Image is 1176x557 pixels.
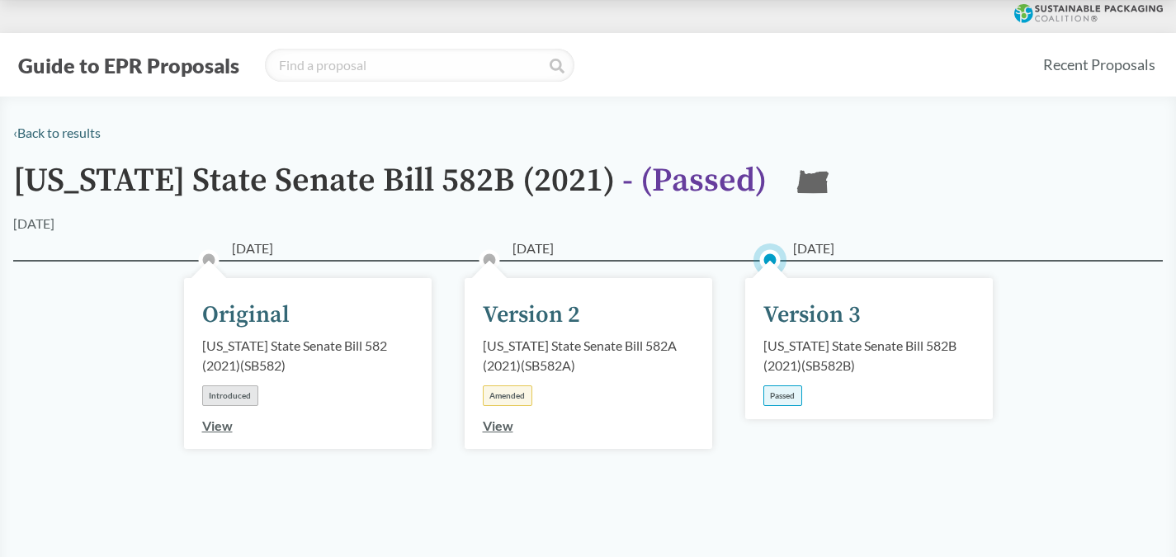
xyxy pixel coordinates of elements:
div: Version 2 [483,298,580,333]
a: Recent Proposals [1036,46,1163,83]
a: ‹Back to results [13,125,101,140]
div: [DATE] [13,214,54,234]
div: Version 3 [763,298,861,333]
span: [DATE] [232,238,273,258]
a: View [202,418,233,433]
div: Amended [483,385,532,406]
span: [DATE] [512,238,554,258]
button: Guide to EPR Proposals [13,52,244,78]
div: Original [202,298,290,333]
div: [US_STATE] State Senate Bill 582 (2021) ( SB582 ) [202,336,413,375]
h1: [US_STATE] State Senate Bill 582B (2021) [13,163,767,214]
span: - ( Passed ) [622,160,767,201]
a: View [483,418,513,433]
div: Introduced [202,385,258,406]
span: [DATE] [793,238,834,258]
div: Passed [763,385,802,406]
div: [US_STATE] State Senate Bill 582A (2021) ( SB582A ) [483,336,694,375]
input: Find a proposal [265,49,574,82]
div: [US_STATE] State Senate Bill 582B (2021) ( SB582B ) [763,336,975,375]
